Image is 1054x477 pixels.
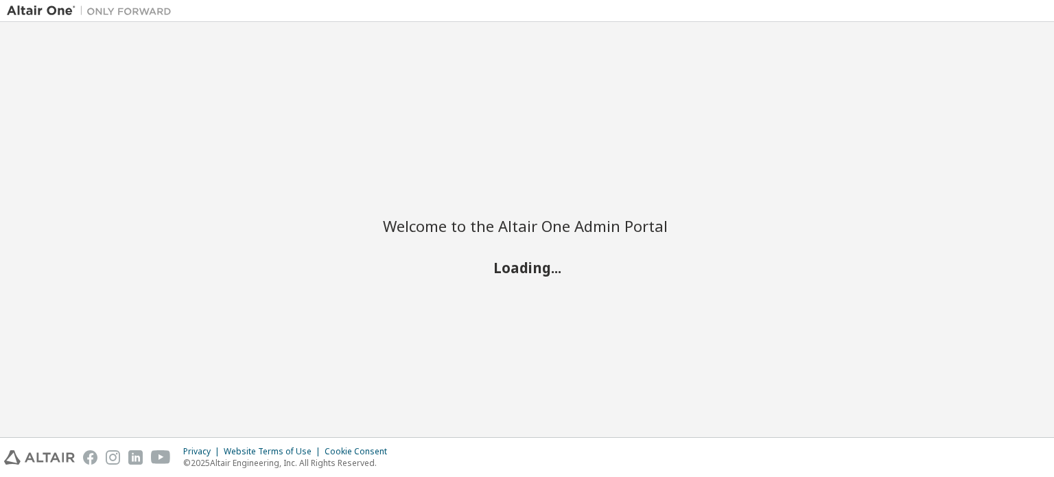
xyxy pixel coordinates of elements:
[151,450,171,465] img: youtube.svg
[383,216,671,235] h2: Welcome to the Altair One Admin Portal
[183,446,224,457] div: Privacy
[106,450,120,465] img: instagram.svg
[325,446,395,457] div: Cookie Consent
[383,258,671,276] h2: Loading...
[83,450,97,465] img: facebook.svg
[4,450,75,465] img: altair_logo.svg
[7,4,178,18] img: Altair One
[128,450,143,465] img: linkedin.svg
[183,457,395,469] p: © 2025 Altair Engineering, Inc. All Rights Reserved.
[224,446,325,457] div: Website Terms of Use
